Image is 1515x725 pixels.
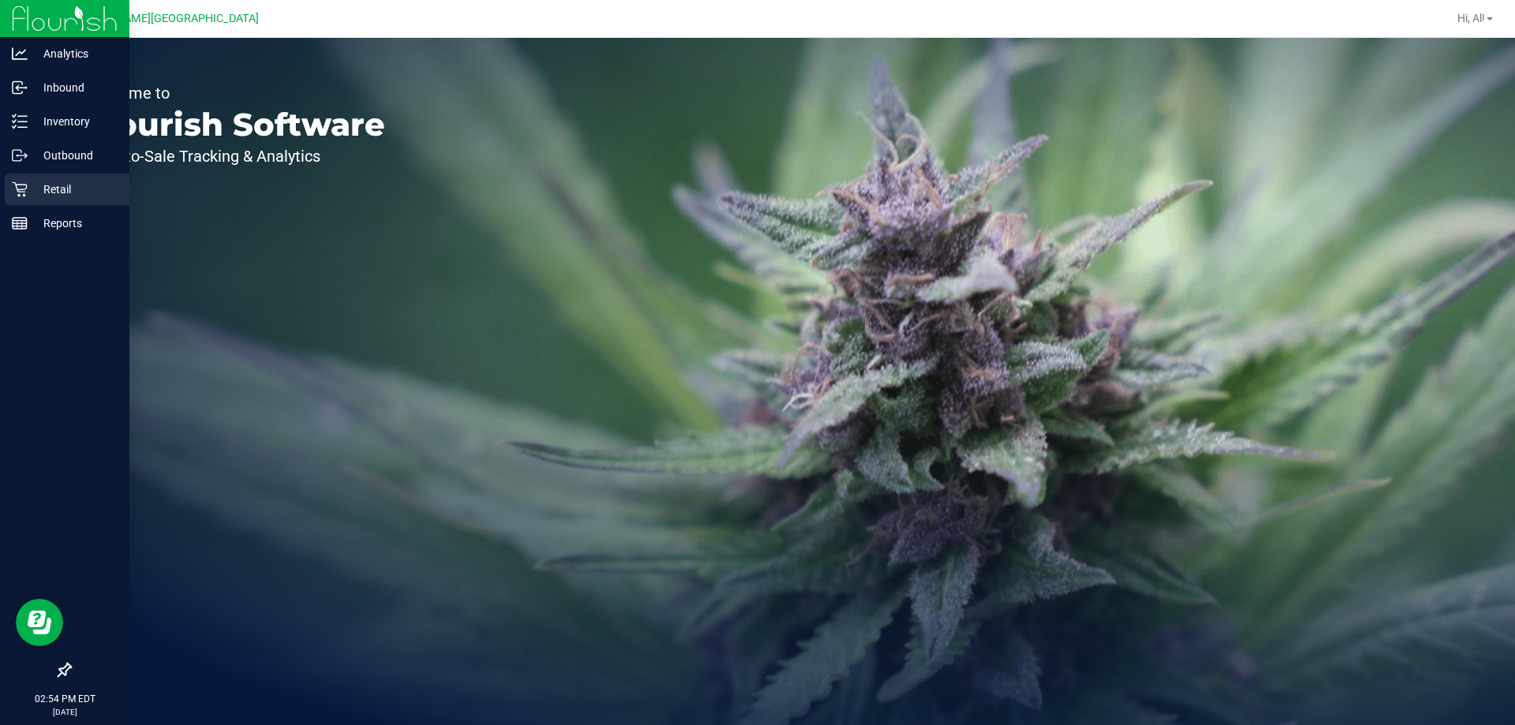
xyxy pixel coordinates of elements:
[12,46,28,62] inline-svg: Analytics
[85,85,385,101] p: Welcome to
[28,146,122,165] p: Outbound
[12,148,28,163] inline-svg: Outbound
[85,109,385,140] p: Flourish Software
[28,78,122,97] p: Inbound
[1457,12,1485,24] span: Hi, Al!
[7,706,122,718] p: [DATE]
[12,181,28,197] inline-svg: Retail
[28,112,122,131] p: Inventory
[64,12,259,25] span: [PERSON_NAME][GEOGRAPHIC_DATA]
[28,180,122,199] p: Retail
[85,148,385,164] p: Seed-to-Sale Tracking & Analytics
[7,692,122,706] p: 02:54 PM EDT
[12,215,28,231] inline-svg: Reports
[16,599,63,646] iframe: Resource center
[12,80,28,95] inline-svg: Inbound
[28,44,122,63] p: Analytics
[28,214,122,233] p: Reports
[12,114,28,129] inline-svg: Inventory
